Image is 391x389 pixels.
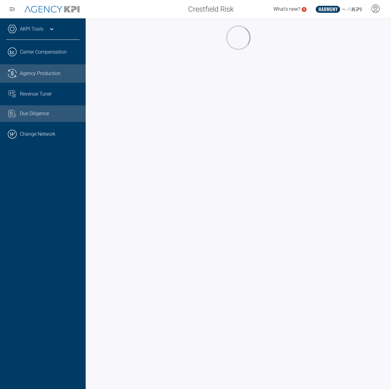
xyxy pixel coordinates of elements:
a: AKPI Tools [20,25,43,33]
span: What's new? [274,6,300,12]
img: AgencyKPI [24,6,80,13]
a: 5 [302,7,307,12]
span: Crestfield Risk [188,4,234,15]
span: Due Diligence [20,110,49,117]
div: oval-loading [225,25,251,51]
text: 5 [303,8,305,11]
span: Agency Production [20,70,61,77]
span: Revenue Tuner [20,90,52,98]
